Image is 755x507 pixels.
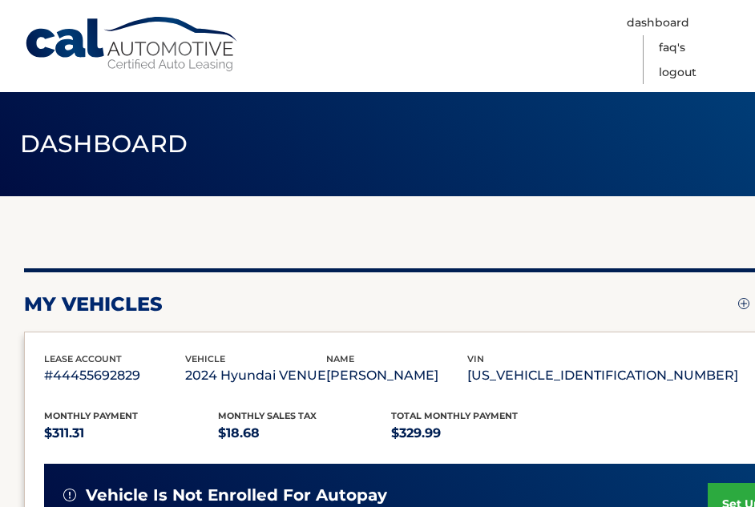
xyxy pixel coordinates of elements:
[24,292,163,316] h2: my vehicles
[20,129,188,159] span: Dashboard
[185,353,225,364] span: vehicle
[218,410,317,421] span: Monthly sales Tax
[24,16,240,73] a: Cal Automotive
[44,353,122,364] span: lease account
[391,422,565,445] p: $329.99
[326,353,354,364] span: name
[659,35,685,60] a: FAQ's
[63,489,76,501] img: alert-white.svg
[185,364,326,387] p: 2024 Hyundai VENUE
[467,353,484,364] span: vin
[659,60,696,85] a: Logout
[627,10,689,35] a: Dashboard
[44,410,138,421] span: Monthly Payment
[86,485,387,505] span: vehicle is not enrolled for autopay
[218,422,392,445] p: $18.68
[326,364,467,387] p: [PERSON_NAME]
[738,298,749,309] img: add.svg
[44,364,185,387] p: #44455692829
[44,422,218,445] p: $311.31
[391,410,518,421] span: Total Monthly Payment
[467,364,738,387] p: [US_VEHICLE_IDENTIFICATION_NUMBER]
